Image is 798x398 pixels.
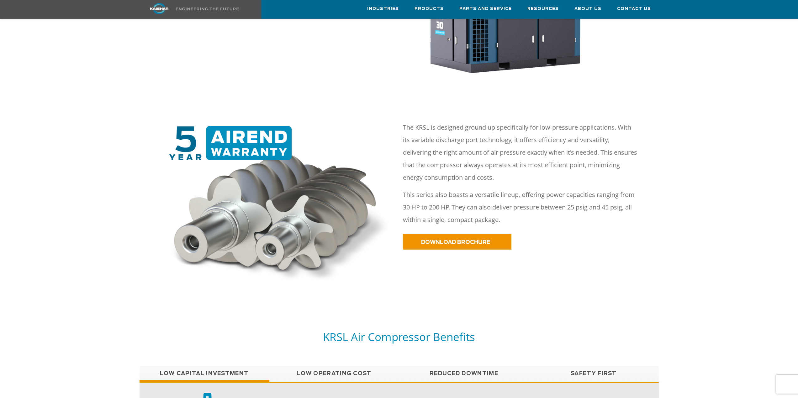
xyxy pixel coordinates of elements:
span: Industries [367,5,399,13]
a: Parts and Service [459,0,512,17]
span: Products [415,5,444,13]
span: About Us [574,5,601,13]
span: DOWNLOAD BROCHURE [421,240,490,245]
img: kaishan logo [136,3,183,14]
a: Products [415,0,444,17]
a: Reduced Downtime [399,366,529,381]
a: Safety First [529,366,659,381]
h5: KRSL Air Compressor Benefits [140,330,659,344]
a: Low Operating Cost [269,366,399,381]
span: Parts and Service [459,5,512,13]
a: DOWNLOAD BROCHURE [403,234,511,250]
img: warranty [165,126,395,286]
p: The KRSL is designed ground up specifically for low-pressure applications. With its variable disc... [403,121,637,184]
a: About Us [574,0,601,17]
a: Contact Us [617,0,651,17]
a: Industries [367,0,399,17]
span: Contact Us [617,5,651,13]
span: Resources [527,5,559,13]
p: This series also boasts a versatile lineup, offering power capacities ranging from 30 HP to 200 H... [403,189,637,226]
a: Low Capital Investment [140,366,269,381]
a: Resources [527,0,559,17]
img: Engineering the future [176,8,239,10]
